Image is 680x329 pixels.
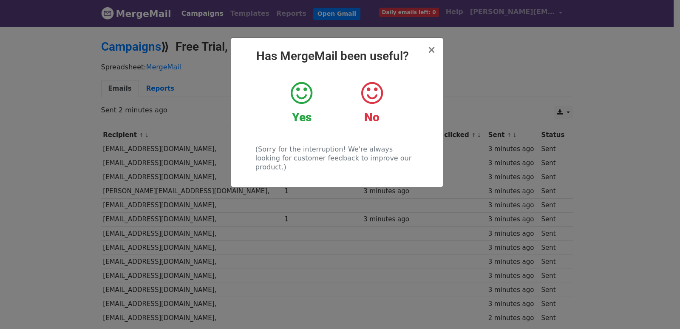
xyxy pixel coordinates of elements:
[255,145,418,172] p: (Sorry for the interruption! We're always looking for customer feedback to improve our product.)
[427,45,436,55] button: Close
[292,110,312,124] strong: Yes
[343,80,400,125] a: No
[273,80,330,125] a: Yes
[637,288,680,329] iframe: Chat Widget
[238,49,436,63] h2: Has MergeMail been useful?
[427,44,436,56] span: ×
[364,110,380,124] strong: No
